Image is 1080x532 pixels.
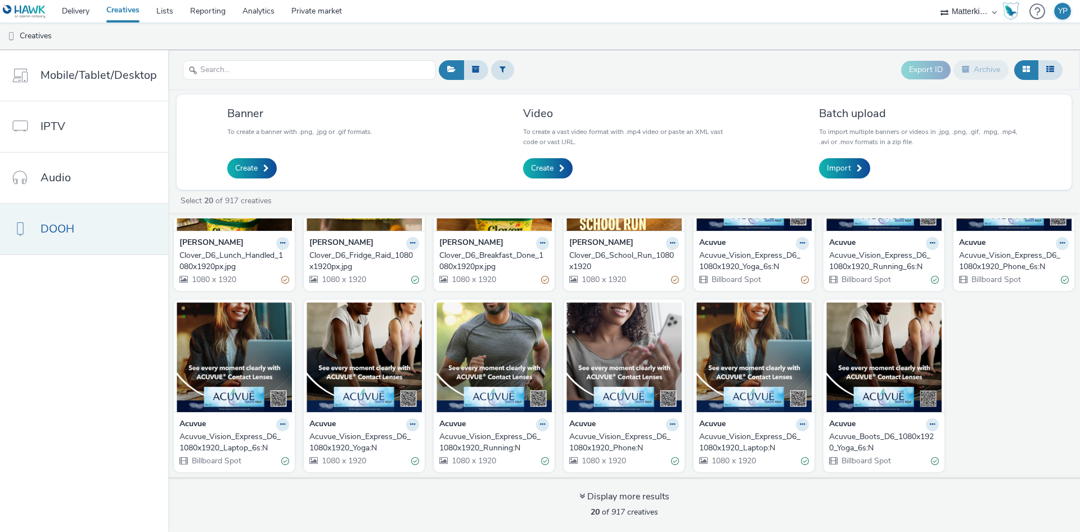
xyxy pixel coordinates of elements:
[541,455,549,467] div: Valid
[227,127,372,137] p: To create a banner with .png, .jpg or .gif formats.
[840,455,891,466] span: Billboard Spot
[801,455,809,467] div: Valid
[829,418,856,431] strong: Acuvue
[591,507,658,517] span: of 917 creatives
[840,274,891,285] span: Billboard Spot
[411,274,419,285] div: Valid
[579,490,669,503] div: Display more results
[179,237,244,250] strong: [PERSON_NAME]
[436,302,552,412] img: Acuvue_Vision_Express_D6_1080x1920_Running:N visual
[541,274,549,285] div: Partially valid
[439,431,544,454] div: Acuvue_Vision_Express_D6_1080x1920_Running:N
[321,274,366,285] span: 1080 x 1920
[819,158,870,178] a: Import
[829,431,939,454] a: Acuvue_Boots_D6_1080x1920_Yoga_6s:N
[1038,60,1063,79] button: Table
[819,127,1021,147] p: To import multiple banners or videos in .jpg, .png, .gif, .mpg, .mp4, .avi or .mov formats in a z...
[959,250,1069,273] a: Acuvue_Vision_Express_D6_1080x1920_Phone_6s:N
[40,221,74,237] span: DOOH
[699,418,726,431] strong: Acuvue
[309,250,419,273] a: Clover_D6_Fridge_Raid_1080x1920px.jpg
[566,302,682,412] img: Acuvue_Vision_Express_D6_1080x1920_Phone:N visual
[179,250,289,273] a: Clover_D6_Lunch_Handled_1080x1920px.jpg
[801,274,809,285] div: Partially valid
[696,302,812,412] img: Acuvue_Vision_Express_D6_1080x1920_Laptop:N visual
[179,250,285,273] div: Clover_D6_Lunch_Handled_1080x1920px.jpg
[671,455,679,467] div: Valid
[827,163,851,174] span: Import
[191,274,236,285] span: 1080 x 1920
[710,455,756,466] span: 1080 x 1920
[309,237,373,250] strong: [PERSON_NAME]
[179,195,276,206] a: Select of 917 creatives
[40,169,71,186] span: Audio
[439,250,544,273] div: Clover_D6_Breakfast_Done_1080x1920px.jpg
[177,302,292,412] img: Acuvue_Vision_Express_D6_1080x1920_Laptop_6s:N visual
[1058,3,1068,20] div: YP
[569,250,674,273] div: Clover_D6_School_Run_1080x1920
[227,158,277,178] a: Create
[411,455,419,467] div: Valid
[953,60,1009,79] button: Archive
[829,237,856,250] strong: Acuvue
[40,118,65,135] span: IPTV
[451,274,496,285] span: 1080 x 1920
[819,106,1021,121] h3: Batch upload
[439,418,466,431] strong: Acuvue
[309,431,419,454] a: Acuvue_Vision_Express_D6_1080x1920_Yoga:N
[829,250,939,273] a: Acuvue_Vision_Express_D6_1080x1920_Running_6s:N
[204,195,213,206] strong: 20
[580,274,626,285] span: 1080 x 1920
[699,250,804,273] div: Acuvue_Vision_Express_D6_1080x1920_Yoga_6s:N
[1061,274,1069,285] div: Valid
[439,431,549,454] a: Acuvue_Vision_Express_D6_1080x1920_Running:N
[569,431,679,454] a: Acuvue_Vision_Express_D6_1080x1920_Phone:N
[826,302,942,412] img: Acuvue_Boots_D6_1080x1920_Yoga_6s:N visual
[281,455,289,467] div: Valid
[970,274,1021,285] span: Billboard Spot
[321,455,366,466] span: 1080 x 1920
[227,106,372,121] h3: Banner
[569,418,596,431] strong: Acuvue
[959,237,985,250] strong: Acuvue
[3,5,46,19] img: undefined Logo
[183,60,436,80] input: Search...
[580,455,626,466] span: 1080 x 1920
[569,431,674,454] div: Acuvue_Vision_Express_D6_1080x1920_Phone:N
[931,274,939,285] div: Valid
[523,158,573,178] a: Create
[710,274,761,285] span: Billboard Spot
[931,455,939,467] div: Valid
[829,431,934,454] div: Acuvue_Boots_D6_1080x1920_Yoga_6s:N
[439,250,549,273] a: Clover_D6_Breakfast_Done_1080x1920px.jpg
[959,250,1064,273] div: Acuvue_Vision_Express_D6_1080x1920_Phone_6s:N
[569,250,679,273] a: Clover_D6_School_Run_1080x1920
[191,455,241,466] span: Billboard Spot
[307,302,422,412] img: Acuvue_Vision_Express_D6_1080x1920_Yoga:N visual
[699,431,809,454] a: Acuvue_Vision_Express_D6_1080x1920_Laptop:N
[699,250,809,273] a: Acuvue_Vision_Express_D6_1080x1920_Yoga_6s:N
[439,237,503,250] strong: [PERSON_NAME]
[179,418,206,431] strong: Acuvue
[40,67,157,83] span: Mobile/Tablet/Desktop
[1002,2,1024,20] a: Hawk Academy
[531,163,553,174] span: Create
[309,431,415,454] div: Acuvue_Vision_Express_D6_1080x1920_Yoga:N
[179,431,289,454] a: Acuvue_Vision_Express_D6_1080x1920_Laptop_6s:N
[591,507,600,517] strong: 20
[829,250,934,273] div: Acuvue_Vision_Express_D6_1080x1920_Running_6s:N
[699,431,804,454] div: Acuvue_Vision_Express_D6_1080x1920_Laptop:N
[671,274,679,285] div: Partially valid
[235,163,258,174] span: Create
[179,431,285,454] div: Acuvue_Vision_Express_D6_1080x1920_Laptop_6s:N
[523,127,725,147] p: To create a vast video format with .mp4 video or paste an XML vast code or vast URL.
[1002,2,1019,20] img: Hawk Academy
[309,250,415,273] div: Clover_D6_Fridge_Raid_1080x1920px.jpg
[523,106,725,121] h3: Video
[6,31,17,42] img: dooh
[1014,60,1038,79] button: Grid
[569,237,633,250] strong: [PERSON_NAME]
[309,418,336,431] strong: Acuvue
[451,455,496,466] span: 1080 x 1920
